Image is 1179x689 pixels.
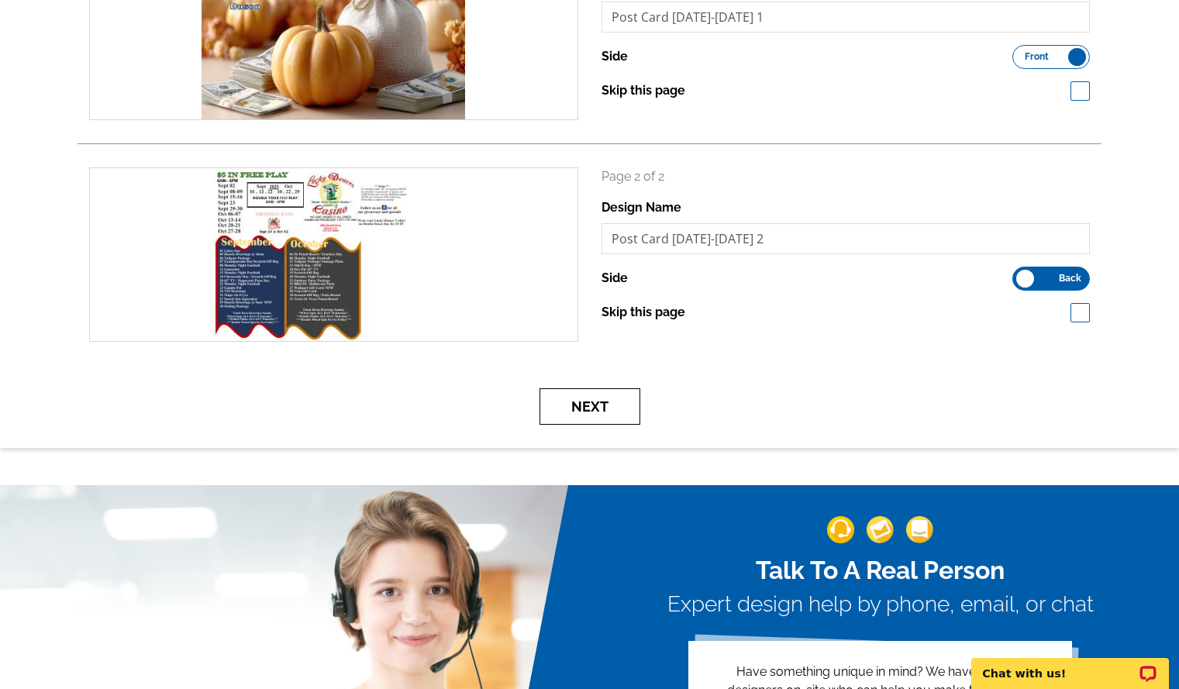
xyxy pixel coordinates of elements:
[667,591,1094,618] h3: Expert design help by phone, email, or chat
[1025,53,1049,60] span: Front
[602,81,685,100] label: Skip this page
[867,516,894,543] img: support-img-2.png
[827,516,854,543] img: support-img-1.png
[1059,274,1081,282] span: Back
[602,47,628,66] label: Side
[602,198,681,217] label: Design Name
[540,388,640,425] button: Next
[906,516,933,543] img: support-img-3_1.png
[602,167,1091,186] p: Page 2 of 2
[667,556,1094,585] h2: Talk To A Real Person
[602,303,685,322] label: Skip this page
[602,2,1091,33] input: File Name
[602,269,628,288] label: Side
[602,223,1091,254] input: File Name
[961,640,1179,689] iframe: LiveChat chat widget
